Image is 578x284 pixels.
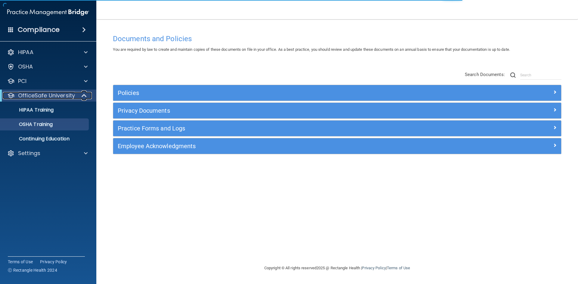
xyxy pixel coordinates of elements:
[7,150,88,157] a: Settings
[4,136,86,142] p: Continuing Education
[8,267,57,273] span: Ⓒ Rectangle Health 2024
[113,47,510,52] span: You are required by law to create and maintain copies of these documents on file in your office. ...
[18,150,40,157] p: Settings
[7,49,88,56] a: HIPAA
[18,26,60,34] h4: Compliance
[362,266,386,270] a: Privacy Policy
[118,143,445,149] h5: Employee Acknowledgments
[4,121,53,127] p: OSHA Training
[118,141,557,151] a: Employee Acknowledgments
[7,92,87,99] a: OfficeSafe University
[8,259,33,265] a: Terms of Use
[4,107,54,113] p: HIPAA Training
[7,6,89,18] img: PMB logo
[227,258,447,278] div: Copyright © All rights reserved 2025 @ Rectangle Health | |
[7,78,88,85] a: PCI
[474,241,571,265] iframe: Drift Widget Chat Controller
[118,125,445,132] h5: Practice Forms and Logs
[465,72,505,77] span: Search Documents:
[387,266,410,270] a: Terms of Use
[113,35,561,43] h4: Documents and Policies
[18,92,75,99] p: OfficeSafe University
[18,78,26,85] p: PCI
[118,107,445,114] h5: Privacy Documents
[510,72,516,78] img: ic-search.3b580494.png
[40,259,67,265] a: Privacy Policy
[118,88,557,98] a: Policies
[118,90,445,96] h5: Policies
[118,124,557,133] a: Practice Forms and Logs
[520,71,561,80] input: Search
[18,63,33,70] p: OSHA
[7,63,88,70] a: OSHA
[118,106,557,115] a: Privacy Documents
[18,49,33,56] p: HIPAA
